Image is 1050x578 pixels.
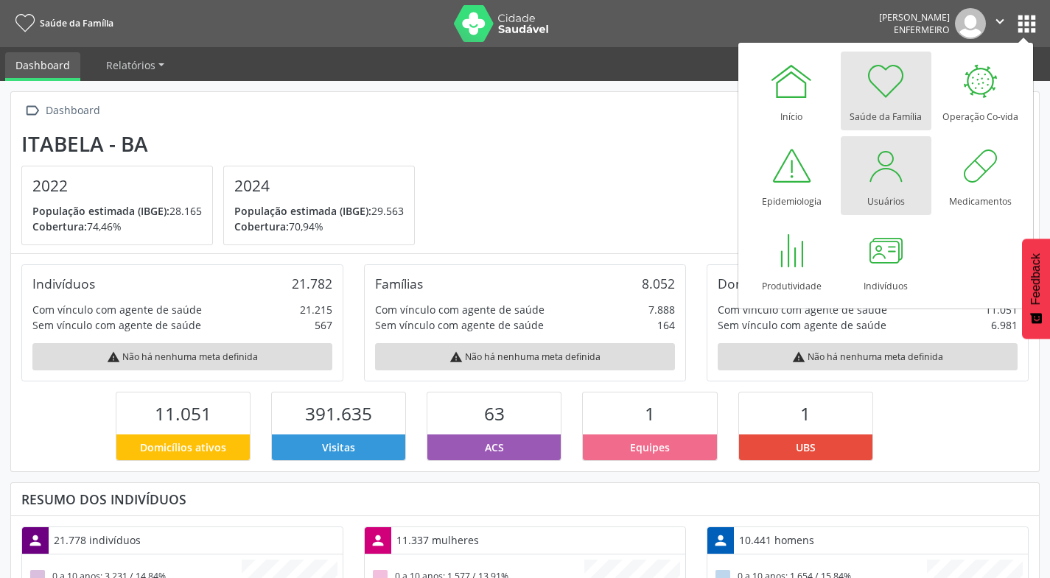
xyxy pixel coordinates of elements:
[746,136,837,215] a: Epidemiologia
[485,440,504,455] span: ACS
[375,275,423,292] div: Famílias
[391,527,484,553] div: 11.337 mulheres
[322,440,355,455] span: Visitas
[955,8,986,39] img: img
[21,491,1029,507] div: Resumo dos indivíduos
[1014,11,1040,37] button: apps
[32,343,332,370] div: Não há nenhuma meta definida
[32,302,202,317] div: Com vínculo com agente de saúde
[746,52,837,130] a: Início
[40,17,113,29] span: Saúde da Família
[140,440,226,455] span: Domicílios ativos
[985,302,1018,317] div: 11.051
[1029,253,1043,305] span: Feedback
[234,177,404,195] h4: 2024
[49,527,146,553] div: 21.778 indivíduos
[1022,239,1050,339] button: Feedback - Mostrar pesquisa
[21,100,43,121] i: 
[300,302,332,317] div: 21.215
[879,11,950,24] div: [PERSON_NAME]
[375,343,675,370] div: Não há nenhuma meta definida
[841,221,931,300] a: Indivíduos
[935,136,1026,215] a: Medicamentos
[43,100,102,121] div: Dashboard
[713,532,729,549] i: person
[234,204,371,218] span: População estimada (IBGE):
[657,317,675,333] div: 164
[841,52,931,130] a: Saúde da Família
[449,350,463,364] i: warning
[642,275,675,292] div: 8.052
[32,177,202,195] h4: 2022
[991,317,1018,333] div: 6.981
[484,401,505,426] span: 63
[375,302,545,317] div: Com vínculo com agente de saúde
[630,440,670,455] span: Equipes
[315,317,332,333] div: 567
[10,11,113,35] a: Saúde da Família
[155,401,211,426] span: 11.051
[21,100,102,121] a:  Dashboard
[718,275,779,292] div: Domicílios
[106,58,155,72] span: Relatórios
[5,52,80,81] a: Dashboard
[21,132,425,156] div: Itabela - BA
[718,317,886,333] div: Sem vínculo com agente de saúde
[234,219,404,234] p: 70,94%
[648,302,675,317] div: 7.888
[370,532,386,549] i: person
[645,401,655,426] span: 1
[234,219,289,233] span: Cobertura:
[796,440,816,455] span: UBS
[32,219,202,234] p: 74,46%
[734,527,819,553] div: 10.441 homens
[234,203,404,219] p: 29.563
[894,24,950,36] span: Enfermeiro
[746,221,837,300] a: Produtividade
[32,203,202,219] p: 28.165
[718,343,1018,370] div: Não há nenhuma meta definida
[32,275,95,292] div: Indivíduos
[96,52,175,78] a: Relatórios
[841,136,931,215] a: Usuários
[800,401,811,426] span: 1
[32,219,87,233] span: Cobertura:
[986,8,1014,39] button: 
[107,350,120,364] i: warning
[935,52,1026,130] a: Operação Co-vida
[305,401,372,426] span: 391.635
[375,317,544,333] div: Sem vínculo com agente de saúde
[32,317,201,333] div: Sem vínculo com agente de saúde
[32,204,169,218] span: População estimada (IBGE):
[792,350,805,364] i: warning
[992,13,1008,29] i: 
[718,302,887,317] div: Com vínculo com agente de saúde
[292,275,332,292] div: 21.782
